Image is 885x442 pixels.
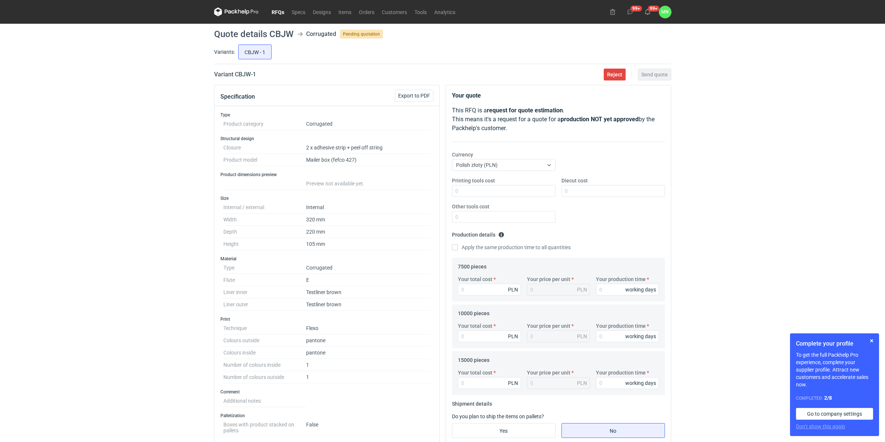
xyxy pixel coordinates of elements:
button: Specification [220,88,255,106]
dd: E [306,274,430,286]
div: working days [625,286,656,293]
a: Analytics [430,7,459,16]
input: 0 [596,284,659,296]
div: Corrugated [306,30,336,39]
a: Customers [378,7,411,16]
dd: Mailer box (fefco 427) [306,154,430,166]
span: Send quote [641,72,668,77]
button: MN [659,6,671,18]
div: PLN [508,286,518,293]
label: Yes [452,423,555,438]
h3: Material [220,256,433,262]
dd: 1 [306,371,430,383]
dd: 105 mm [306,238,430,250]
legend: 15000 pieces [458,354,489,363]
dt: Colours outside [223,334,306,347]
dd: 320 mm [306,214,430,226]
div: Completed: [796,394,873,402]
h3: Comment [220,389,433,395]
div: PLN [508,379,518,387]
h3: Size [220,195,433,201]
a: Go to company settings [796,408,873,420]
input: 0 [452,185,555,197]
button: Send quote [638,69,671,80]
div: Małgorzata Nowotna [659,6,671,18]
legend: 7500 pieces [458,261,486,270]
div: working days [625,333,656,340]
h3: Product dimensions preview [220,172,433,178]
dd: pantone [306,334,430,347]
label: Your total cost [458,322,492,330]
button: 99+ [624,6,636,18]
label: Your total cost [458,369,492,376]
p: To get the full Packhelp Pro experience, complete your supplier profile. Attract new customers an... [796,351,873,388]
dt: Closure [223,142,306,154]
dd: Testliner brown [306,298,430,311]
dt: Boxes with product stacked on pallets [223,419,306,433]
label: Your production time [596,322,646,330]
dd: 220 mm [306,226,430,238]
a: Tools [411,7,430,16]
input: 0 [452,211,555,223]
label: Other tools cost [452,203,489,210]
dd: Corrugated [306,118,430,130]
div: PLN [577,286,587,293]
dt: Internal / external [223,201,306,214]
h3: Structural design [220,136,433,142]
a: Specs [288,7,309,16]
label: Apply the same production time to all quantities [452,244,571,251]
label: Diecut cost [561,177,588,184]
dt: Number of colours inside [223,359,306,371]
div: PLN [577,333,587,340]
dt: Product category [223,118,306,130]
span: Export to PDF [398,93,430,98]
button: Reject [604,69,626,80]
dt: Height [223,238,306,250]
input: 0 [596,330,659,342]
strong: 2 / 8 [824,395,832,401]
label: Your total cost [458,276,492,283]
a: Orders [355,7,378,16]
input: 0 [561,185,665,197]
label: Currency [452,151,473,158]
strong: Your quote [452,92,481,99]
span: Polish złoty (PLN) [456,162,498,168]
strong: production NOT yet approved [561,116,639,123]
dt: Number of colours outside [223,371,306,383]
h1: Complete your profile [796,339,873,348]
dd: 2 x adhesive strip + peel off string [306,142,430,154]
button: Skip for now [867,336,876,345]
div: PLN [508,333,518,340]
dt: Liner outer [223,298,306,311]
p: This RFQ is a . This means it's a request for a quote for a by the Packhelp's customer. [452,106,665,133]
label: Your production time [596,369,646,376]
a: RFQs [268,7,288,16]
input: 0 [596,377,659,389]
label: Your price per unit [527,276,570,283]
legend: Shipment details [452,398,492,407]
label: CBJW - 1 [238,44,272,59]
a: Designs [309,7,335,16]
span: Preview not available yet. [306,181,364,187]
dd: Flexo [306,322,430,334]
strong: request for quote estimation [487,107,563,114]
h3: Type [220,112,433,118]
label: Do you plan to ship the items on pallets? [452,413,544,419]
a: Items [335,7,355,16]
input: 0 [458,377,521,389]
dt: Flute [223,274,306,286]
dt: Width [223,214,306,226]
dt: Depth [223,226,306,238]
label: Your price per unit [527,322,570,330]
dt: Additional notes [223,395,306,407]
div: working days [625,379,656,387]
dd: pantone [306,347,430,359]
label: Printing tools cost [452,177,495,184]
button: Don’t show this again [796,423,845,430]
dt: Type [223,262,306,274]
legend: 10000 pieces [458,307,489,316]
label: Your price per unit [527,369,570,376]
h1: Quote details CBJW [214,30,294,39]
label: No [561,423,665,438]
